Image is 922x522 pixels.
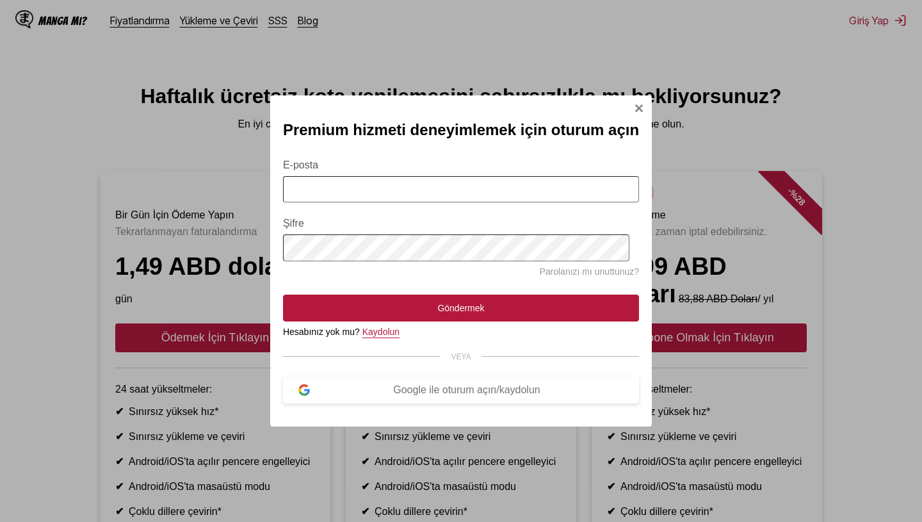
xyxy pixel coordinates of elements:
[283,159,318,170] font: E-posta
[393,384,540,395] font: Google ile oturum açın/kaydolun
[437,303,484,313] font: Göndermek
[283,327,360,337] font: Hesabınız yok mu?
[298,384,310,396] img: google logosu
[451,352,471,361] font: VEYA
[270,95,652,427] div: Oturum Açma Modalı
[634,103,644,113] img: Kapalı
[283,121,639,138] font: Premium hizmeti deneyimlemek için oturum açın
[539,266,639,277] a: Parolanızı mı unuttunuz?
[283,377,639,404] button: Google ile oturum açın/kaydolun
[283,218,304,229] font: Şifre
[362,327,400,337] a: Kaydolun
[283,295,639,322] button: Göndermek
